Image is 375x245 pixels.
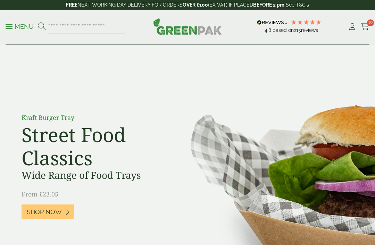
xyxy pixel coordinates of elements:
p: Kraft Burger Tray [22,113,178,122]
span: Based on [273,27,294,33]
p: Menu [6,23,34,31]
span: Shop Now [27,208,62,216]
img: GreenPak Supplies [153,18,222,35]
a: Menu [6,23,34,29]
span: reviews [301,27,318,33]
h3: Wide Range of Food Trays [22,169,178,181]
a: See T&C's [286,2,309,8]
div: 4.79 Stars [291,19,322,25]
h2: Street Food Classics [22,123,178,169]
a: 10 [361,21,369,32]
span: 10 [367,19,374,26]
strong: BEFORE 2 pm [253,2,284,8]
i: Cart [361,23,369,30]
a: Shop Now [22,204,74,219]
span: 4.8 [265,27,273,33]
img: REVIEWS.io [257,20,287,25]
strong: OVER £100 [183,2,208,8]
span: From £23.05 [22,190,58,198]
span: 215 [294,27,301,33]
i: My Account [348,23,357,30]
strong: FREE [66,2,77,8]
